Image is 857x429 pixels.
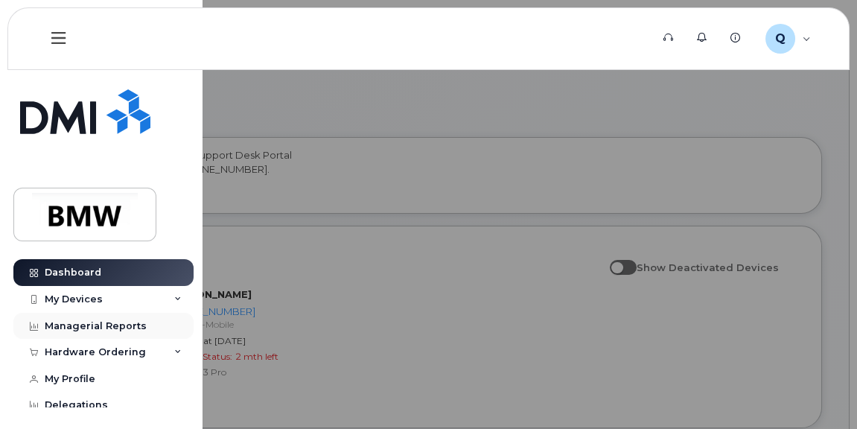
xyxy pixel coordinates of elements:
[13,313,194,340] a: Managerial Reports
[45,346,146,358] div: Hardware Ordering
[45,267,101,279] div: Dashboard
[792,364,846,418] iframe: Messenger Launcher
[45,399,108,411] div: Delegations
[13,188,156,241] a: BMW Manufacturing Co LLC
[13,366,194,393] a: My Profile
[45,373,95,385] div: My Profile
[13,392,194,419] a: Delegations
[20,89,150,134] img: Simplex My-Serve
[28,193,142,236] img: BMW Manufacturing Co LLC
[13,259,194,286] a: Dashboard
[45,293,103,305] div: My Devices
[45,320,147,332] div: Managerial Reports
